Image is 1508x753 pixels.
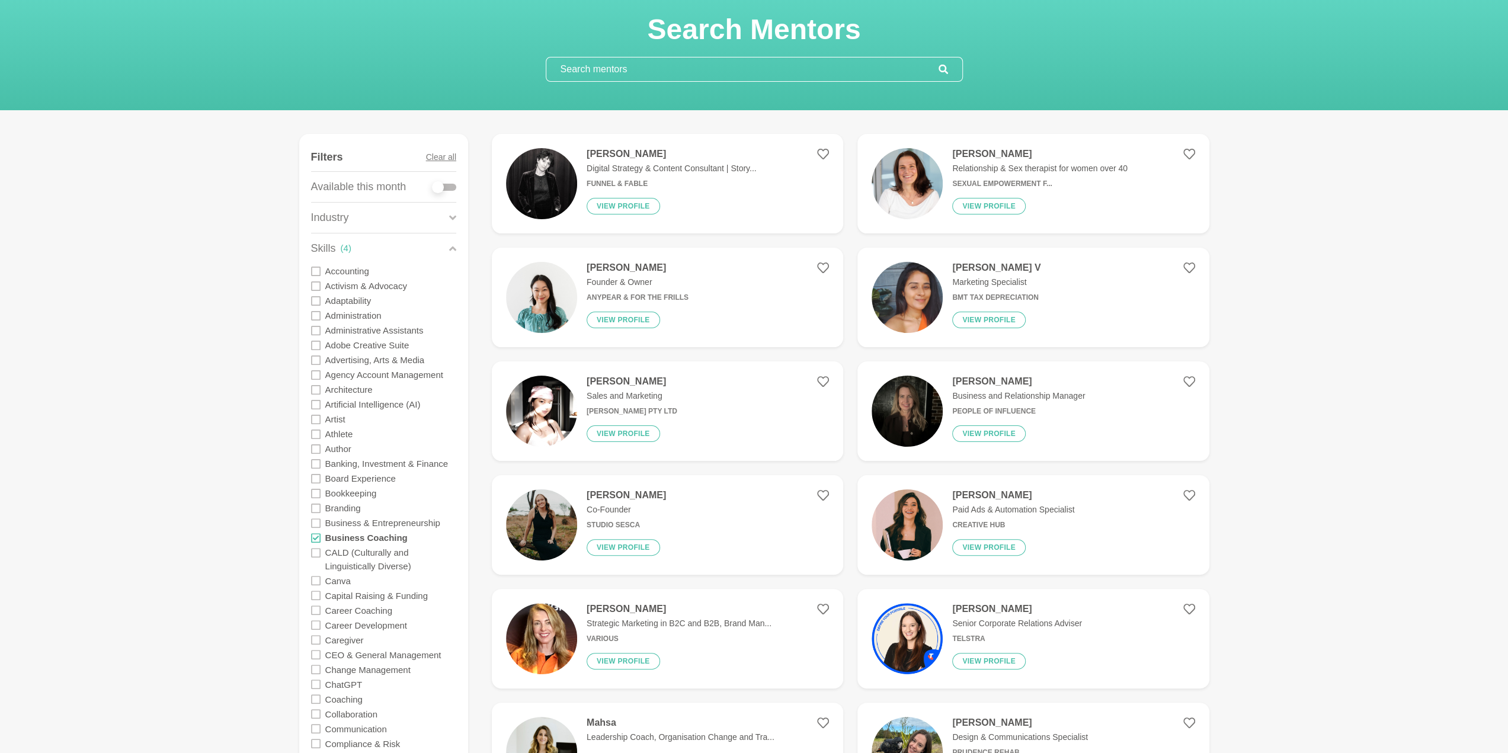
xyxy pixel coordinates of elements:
[311,150,343,164] h4: Filters
[325,736,401,751] label: Compliance & Risk
[872,489,943,560] img: ee0edfca580b48478b9949b37cc6a4240d151855-1440x1440.webp
[587,180,757,188] h6: Funnel & Fable
[587,731,774,744] p: Leadership Coach, Organisation Change and Tra...
[325,677,363,691] label: ChatGPT
[587,425,660,442] button: View profile
[872,148,943,219] img: d6e4e6fb47c6b0833f5b2b80120bcf2f287bc3aa-2570x2447.jpg
[587,276,689,289] p: Founder & Owner
[952,731,1088,744] p: Design & Communications Specialist
[325,367,443,382] label: Agency Account Management
[952,617,1082,630] p: Senior Corporate Relations Adviser
[311,241,336,257] p: Skills
[325,530,408,545] label: Business Coaching
[325,647,441,662] label: CEO & General Management
[426,143,456,171] button: Clear all
[587,312,660,328] button: View profile
[546,57,939,81] input: Search mentors
[325,382,373,397] label: Architecture
[872,376,943,447] img: 4f8ac3869a007e0d1b6b374d8a6623d966617f2f-3024x4032.jpg
[952,262,1040,274] h4: [PERSON_NAME] V
[952,425,1026,442] button: View profile
[546,12,963,47] h1: Search Mentors
[587,293,689,302] h6: Anypear & For The Frills
[952,276,1040,289] p: Marketing Specialist
[952,539,1026,556] button: View profile
[325,264,369,278] label: Accounting
[311,179,406,195] p: Available this month
[952,376,1085,387] h4: [PERSON_NAME]
[325,501,361,515] label: Branding
[325,588,428,603] label: Capital Raising & Funding
[325,617,407,632] label: Career Development
[325,412,345,427] label: Artist
[587,521,666,530] h6: Studio Sesca
[325,471,396,486] label: Board Experience
[952,504,1074,516] p: Paid Ads & Automation Specialist
[325,338,409,353] label: Adobe Creative Suite
[492,248,843,347] a: [PERSON_NAME]Founder & OwnerAnypear & For The FrillsView profile
[492,475,843,575] a: [PERSON_NAME]Co-FounderStudio SescaView profile
[587,162,757,175] p: Digital Strategy & Content Consultant | Story...
[587,717,774,729] h4: Mahsa
[952,198,1026,214] button: View profile
[506,262,577,333] img: cd6701a6e23a289710e5cd97f2d30aa7cefffd58-2965x2965.jpg
[952,635,1082,643] h6: Telstra
[587,148,757,160] h4: [PERSON_NAME]
[952,390,1085,402] p: Business and Relationship Manager
[325,515,440,530] label: Business & Entrepreneurship
[325,456,449,471] label: Banking, Investment & Finance
[872,262,943,333] img: 204927219e80babbbf609dd24b40e5d814a64020-1152x1440.webp
[325,721,387,736] label: Communication
[325,573,351,588] label: Canva
[587,262,689,274] h4: [PERSON_NAME]
[325,691,363,706] label: Coaching
[506,376,577,447] img: b1a2a92873384f447e16a896c02c3273cbd04480-1608x1608.jpg
[492,134,843,233] a: [PERSON_NAME]Digital Strategy & Content Consultant | Story...Funnel & FableView profile
[325,545,456,573] label: CALD (Culturally and Linguistically Diverse)
[506,148,577,219] img: 1044fa7e6122d2a8171cf257dcb819e56f039831-1170x656.jpg
[857,248,1209,347] a: [PERSON_NAME] VMarketing SpecialistBMT Tax DepreciationView profile
[325,706,377,721] label: Collaboration
[325,397,421,412] label: Artificial Intelligence (AI)
[952,653,1026,669] button: View profile
[952,312,1026,328] button: View profile
[325,486,377,501] label: Bookkeeping
[857,589,1209,688] a: [PERSON_NAME]Senior Corporate Relations AdviserTelstraView profile
[587,617,771,630] p: Strategic Marketing in B2C and B2B, Brand Man...
[325,278,407,293] label: Activism & Advocacy
[587,198,660,214] button: View profile
[857,361,1209,461] a: [PERSON_NAME]Business and Relationship ManagerPeople of InfluenceView profile
[506,489,577,560] img: 251263b491060714fa7e64a2c64e6ce2b86e5b5c-1350x2025.jpg
[952,489,1074,501] h4: [PERSON_NAME]
[587,390,677,402] p: Sales and Marketing
[952,148,1128,160] h4: [PERSON_NAME]
[325,441,351,456] label: Author
[506,603,577,674] img: 23dfe6b37e27fa9795f08afb0eaa483090fbb44a-1003x870.png
[325,427,353,441] label: Athlete
[587,489,666,501] h4: [PERSON_NAME]
[341,242,351,255] div: ( 4 )
[952,293,1040,302] h6: BMT Tax Depreciation
[952,180,1128,188] h6: Sexual Empowerment f...
[587,603,771,615] h4: [PERSON_NAME]
[325,603,392,617] label: Career Coaching
[492,589,843,688] a: [PERSON_NAME]Strategic Marketing in B2C and B2B, Brand Man...VariousView profile
[587,376,677,387] h4: [PERSON_NAME]
[872,603,943,674] img: 418eed57115aca911ab3132ca83da76a70174570-1600x1600.jpg
[325,323,424,338] label: Administrative Assistants
[952,407,1085,416] h6: People of Influence
[325,632,364,647] label: Caregiver
[325,308,382,323] label: Administration
[952,521,1074,530] h6: Creative Hub
[857,134,1209,233] a: [PERSON_NAME]Relationship & Sex therapist for women over 40Sexual Empowerment f...View profile
[587,635,771,643] h6: Various
[587,504,666,516] p: Co-Founder
[857,475,1209,575] a: [PERSON_NAME]Paid Ads & Automation SpecialistCreative HubView profile
[311,210,349,226] p: Industry
[952,603,1082,615] h4: [PERSON_NAME]
[952,162,1128,175] p: Relationship & Sex therapist for women over 40
[587,539,660,556] button: View profile
[325,293,372,308] label: Adaptability
[325,662,411,677] label: Change Management
[325,353,425,367] label: Advertising, Arts & Media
